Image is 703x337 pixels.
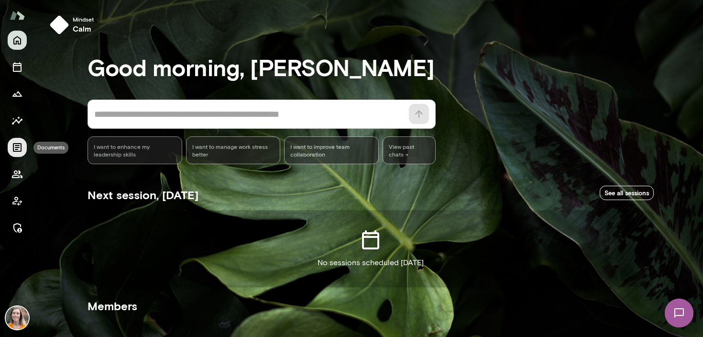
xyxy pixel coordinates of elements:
[186,136,281,164] div: I want to manage work stress better
[88,54,654,80] h3: Good morning, [PERSON_NAME]
[33,142,68,154] div: Documents
[50,15,69,34] img: mindset
[8,111,27,130] button: Insights
[8,191,27,211] button: Client app
[88,187,198,202] h5: Next session, [DATE]
[318,257,424,269] p: No sessions scheduled [DATE]
[6,306,29,329] img: Carrie Kelly
[8,165,27,184] button: Members
[8,138,27,157] button: Documents
[290,143,373,158] span: I want to improve team collaboration
[88,136,182,164] div: I want to enhance my leadership skills
[192,143,275,158] span: I want to manage work stress better
[88,298,654,314] h5: Members
[94,143,176,158] span: I want to enhance my leadership skills
[73,23,94,34] h6: calm
[8,31,27,50] button: Home
[10,6,25,24] img: Mento
[73,15,94,23] span: Mindset
[8,84,27,103] button: Growth Plan
[8,218,27,237] button: Manage
[383,136,436,164] span: View past chats ->
[8,57,27,77] button: Sessions
[600,186,654,201] a: See all sessions
[284,136,379,164] div: I want to improve team collaboration
[46,11,101,38] button: Mindsetcalm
